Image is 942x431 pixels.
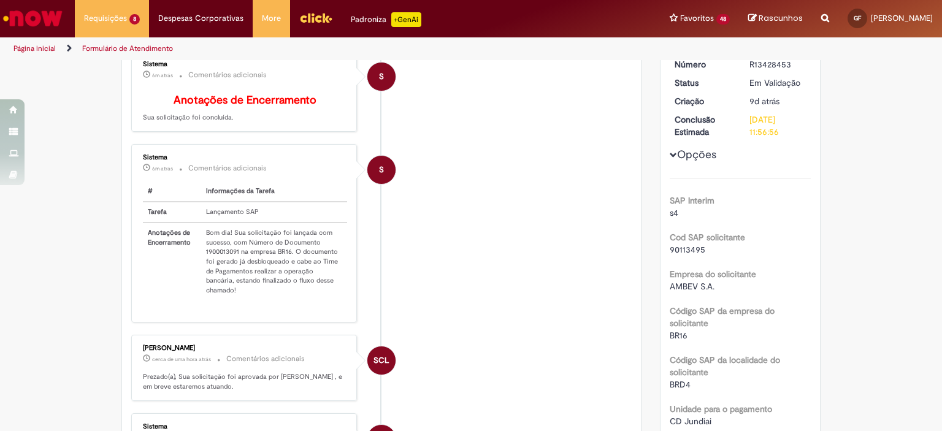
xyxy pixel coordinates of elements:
th: Anotações de Encerramento [143,223,201,300]
dt: Número [665,58,741,71]
time: 28/08/2025 10:38:21 [152,72,173,79]
small: Comentários adicionais [188,163,267,174]
span: Requisições [84,12,127,25]
div: Sistema [143,61,347,68]
span: S [379,155,384,185]
span: Rascunhos [759,12,803,24]
span: Favoritos [680,12,714,25]
span: 9d atrás [749,96,779,107]
b: SAP Interim [670,195,714,206]
small: Comentários adicionais [188,70,267,80]
b: Cod SAP solicitante [670,232,745,243]
span: 90113495 [670,244,705,255]
p: +GenAi [391,12,421,27]
div: [DATE] 11:56:56 [749,113,806,138]
span: S [379,62,384,91]
span: CD Jundiai [670,416,711,427]
div: Sistema [143,423,347,430]
span: More [262,12,281,25]
td: Lançamento SAP [201,202,347,223]
img: click_logo_yellow_360x200.png [299,9,332,27]
div: 19/08/2025 12:55:49 [749,95,806,107]
span: BR16 [670,330,687,341]
a: Formulário de Atendimento [82,44,173,53]
span: BRD4 [670,379,691,390]
span: Despesas Corporativas [158,12,243,25]
b: Unidade para o pagamento [670,403,772,414]
small: Comentários adicionais [226,354,305,364]
th: # [143,181,201,202]
a: Página inicial [13,44,56,53]
a: Rascunhos [748,13,803,25]
div: Padroniza [351,12,421,27]
div: Sistema [143,154,347,161]
time: 28/08/2025 09:42:53 [152,356,211,363]
span: 48 [716,14,730,25]
b: Anotações de Encerramento [174,93,316,107]
div: System [367,156,396,184]
b: Empresa do solicitante [670,269,756,280]
dt: Criação [665,95,741,107]
span: GF [854,14,861,22]
span: 6m atrás [152,72,173,79]
p: Sua solicitação foi concluída. [143,94,347,123]
div: R13428453 [749,58,806,71]
span: 6m atrás [152,165,173,172]
b: Código SAP da localidade do solicitante [670,354,780,378]
span: 8 [129,14,140,25]
span: [PERSON_NAME] [871,13,933,23]
span: AMBEV S.A. [670,281,714,292]
td: Bom dia! Sua solicitação foi lançada com sucesso, com Número de Documento 1900013091 na empresa B... [201,223,347,300]
div: Em Validação [749,77,806,89]
div: System [367,63,396,91]
time: 19/08/2025 12:55:49 [749,96,779,107]
span: s4 [670,207,678,218]
p: Prezado(a), Sua solicitação foi aprovada por [PERSON_NAME] , e em breve estaremos atuando. [143,372,347,391]
b: Código SAP da empresa do solicitante [670,305,775,329]
th: Informações da Tarefa [201,181,347,202]
dt: Status [665,77,741,89]
dt: Conclusão Estimada [665,113,741,138]
img: ServiceNow [1,6,64,31]
span: cerca de uma hora atrás [152,356,211,363]
div: [PERSON_NAME] [143,345,347,352]
ul: Trilhas de página [9,37,619,60]
div: Sergio Carlos Lopes Venturoli [367,346,396,375]
time: 28/08/2025 10:38:19 [152,165,173,172]
th: Tarefa [143,202,201,223]
span: SCL [373,346,389,375]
